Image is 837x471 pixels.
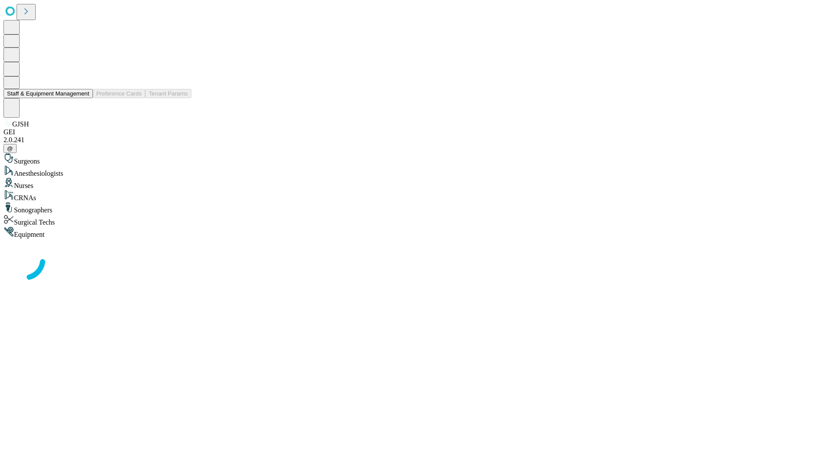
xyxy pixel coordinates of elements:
[3,214,834,226] div: Surgical Techs
[93,89,145,98] button: Preference Cards
[3,128,834,136] div: GEI
[3,89,93,98] button: Staff & Equipment Management
[3,144,17,153] button: @
[3,136,834,144] div: 2.0.241
[3,190,834,202] div: CRNAs
[3,177,834,190] div: Nurses
[3,202,834,214] div: Sonographers
[3,153,834,165] div: Surgeons
[3,165,834,177] div: Anesthesiologists
[3,226,834,239] div: Equipment
[145,89,191,98] button: Tenant Params
[7,145,13,152] span: @
[12,120,29,128] span: GJSH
